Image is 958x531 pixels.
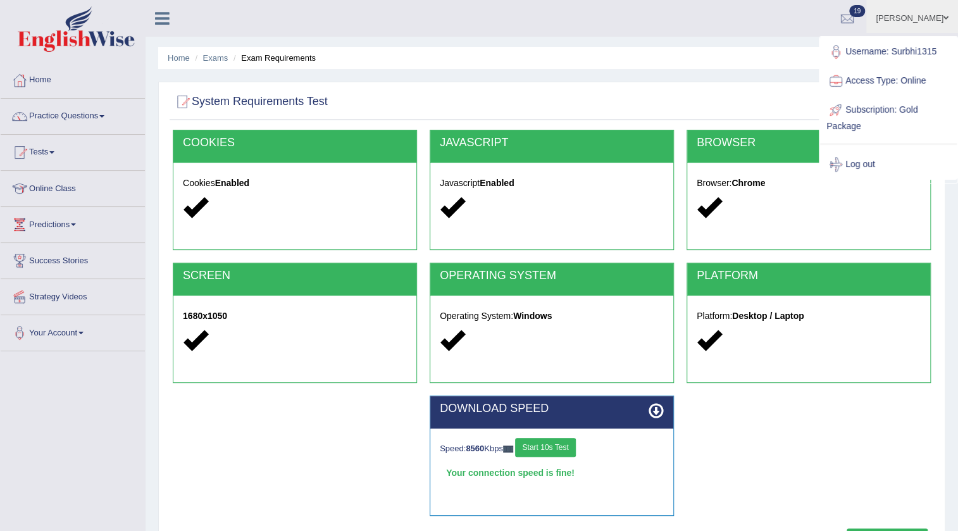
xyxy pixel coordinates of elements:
[440,403,664,415] h2: DOWNLOAD SPEED
[1,315,145,347] a: Your Account
[515,438,575,457] button: Start 10s Test
[480,178,514,188] strong: Enabled
[1,63,145,94] a: Home
[820,96,957,138] a: Subscription: Gold Package
[440,463,664,482] div: Your connection speed is fine!
[820,66,957,96] a: Access Type: Online
[173,92,328,111] h2: System Requirements Test
[1,279,145,311] a: Strategy Videos
[466,444,484,453] strong: 8560
[697,311,921,321] h5: Platform:
[183,137,407,149] h2: COOKIES
[1,171,145,203] a: Online Class
[440,178,664,188] h5: Javascript
[1,207,145,239] a: Predictions
[697,137,921,149] h2: BROWSER
[215,178,249,188] strong: Enabled
[440,137,664,149] h2: JAVASCRIPT
[230,52,316,64] li: Exam Requirements
[697,270,921,282] h2: PLATFORM
[697,178,921,188] h5: Browser:
[731,178,765,188] strong: Chrome
[168,53,190,63] a: Home
[440,270,664,282] h2: OPERATING SYSTEM
[440,438,664,460] div: Speed: Kbps
[183,178,407,188] h5: Cookies
[849,5,865,17] span: 19
[513,311,552,321] strong: Windows
[203,53,228,63] a: Exams
[1,99,145,130] a: Practice Questions
[820,150,957,179] a: Log out
[183,311,227,321] strong: 1680x1050
[503,446,513,453] img: ajax-loader-fb-connection.gif
[183,270,407,282] h2: SCREEN
[1,243,145,275] a: Success Stories
[1,135,145,166] a: Tests
[440,311,664,321] h5: Operating System:
[732,311,804,321] strong: Desktop / Laptop
[820,37,957,66] a: Username: Surbhi1315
